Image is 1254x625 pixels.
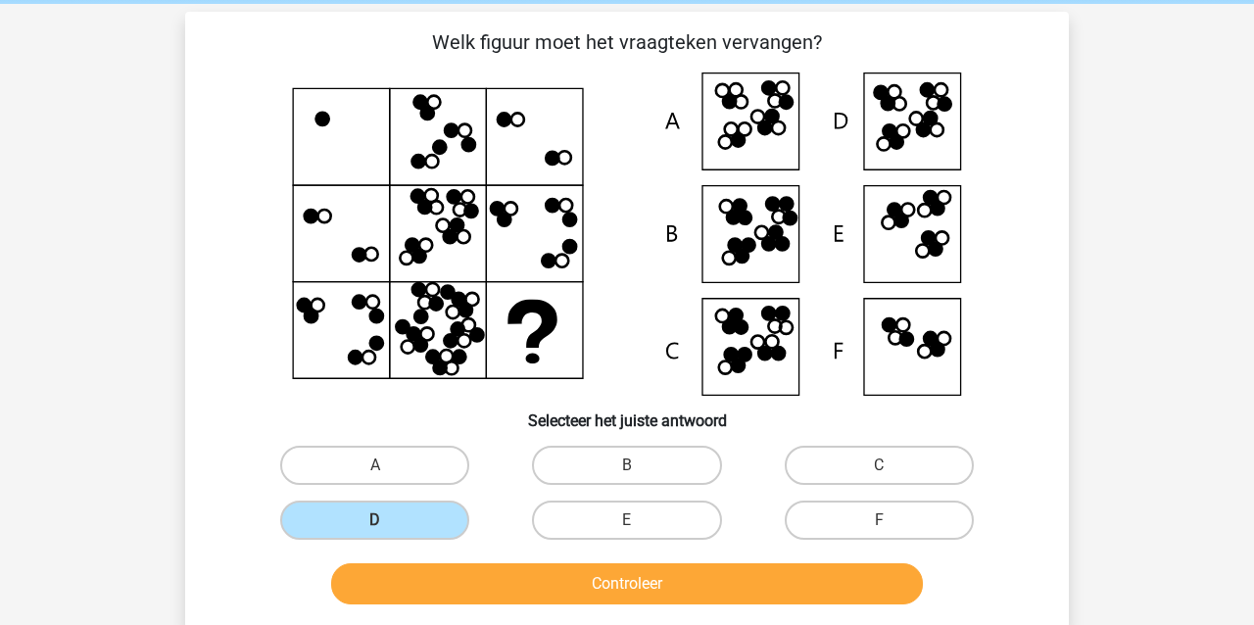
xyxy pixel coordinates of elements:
h6: Selecteer het juiste antwoord [217,396,1037,430]
label: F [785,501,974,540]
label: A [280,446,469,485]
button: Controleer [331,563,924,604]
label: B [532,446,721,485]
label: E [532,501,721,540]
label: C [785,446,974,485]
p: Welk figuur moet het vraagteken vervangen? [217,27,1037,57]
label: D [280,501,469,540]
